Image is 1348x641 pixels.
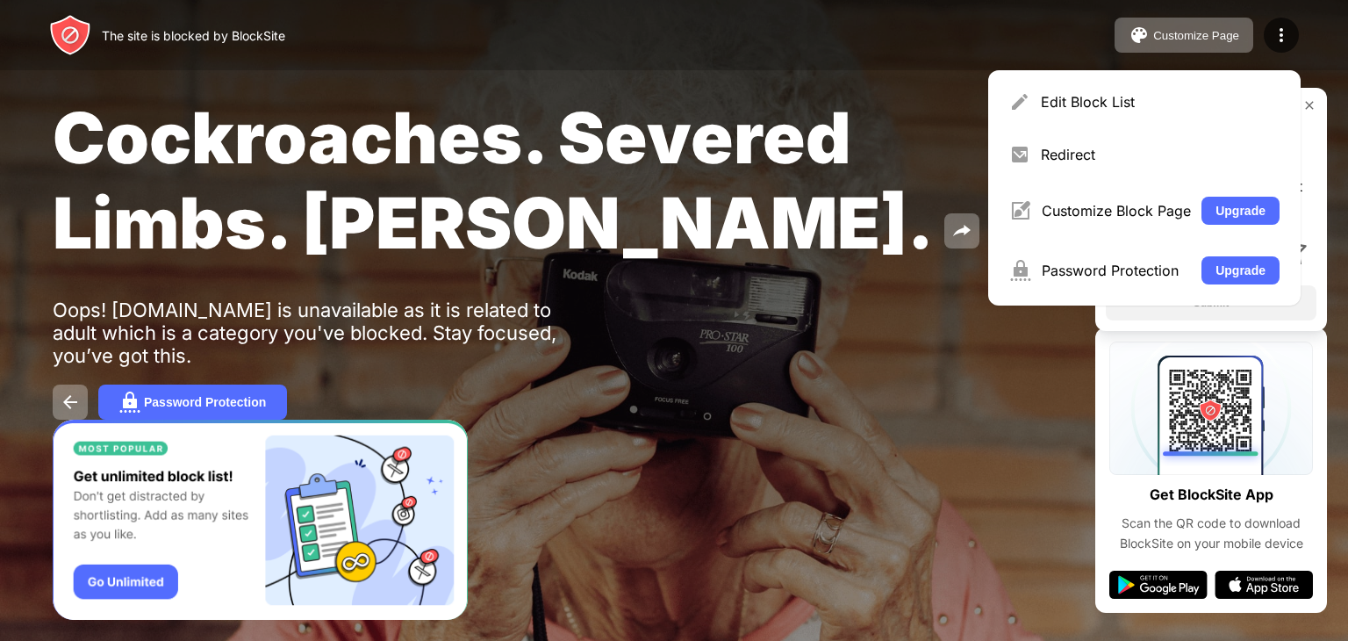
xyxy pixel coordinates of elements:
[1041,93,1280,111] div: Edit Block List
[1201,256,1280,284] button: Upgrade
[1115,18,1253,53] button: Customize Page
[1041,146,1280,163] div: Redirect
[1109,571,1208,599] img: google-play.svg
[1271,25,1292,46] img: menu-icon.svg
[1302,98,1316,112] img: rate-us-close.svg
[1009,91,1030,112] img: menu-pencil.svg
[1153,29,1239,42] div: Customize Page
[102,28,285,43] div: The site is blocked by BlockSite
[53,420,468,621] iframe: Banner
[1042,202,1191,220] div: Customize Block Page
[60,392,81,413] img: back.svg
[1109,514,1313,553] div: Scan the QR code to download BlockSite on your mobile device
[49,14,91,56] img: header-logo.svg
[951,220,972,241] img: share.svg
[53,299,595,367] div: Oops! [DOMAIN_NAME] is unavailable as it is related to adult which is a category you've blocked. ...
[53,95,934,265] span: Cockroaches. Severed Limbs. [PERSON_NAME].
[1042,262,1191,279] div: Password Protection
[144,395,266,409] div: Password Protection
[1009,144,1030,165] img: menu-redirect.svg
[1201,197,1280,225] button: Upgrade
[1215,571,1313,599] img: app-store.svg
[1009,200,1031,221] img: menu-customize.svg
[1009,260,1031,281] img: menu-password.svg
[1129,25,1150,46] img: pallet.svg
[119,392,140,413] img: password.svg
[98,385,287,420] button: Password Protection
